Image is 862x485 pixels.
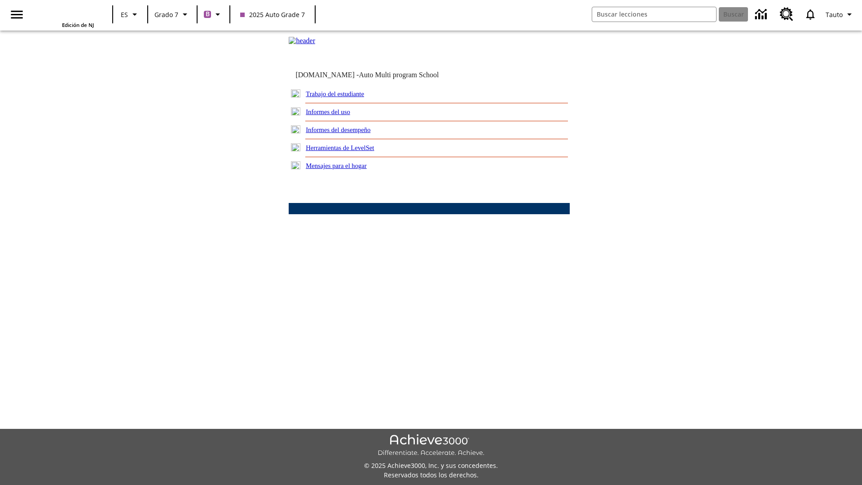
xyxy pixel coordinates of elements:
[291,143,300,151] img: plus.gif
[151,6,194,22] button: Grado: Grado 7, Elige un grado
[121,10,128,19] span: ES
[295,71,461,79] td: [DOMAIN_NAME] -
[154,10,178,19] span: Grado 7
[291,107,300,115] img: plus.gif
[35,3,94,28] div: Portada
[291,161,300,169] img: plus.gif
[750,2,774,27] a: Centro de información
[291,125,300,133] img: plus.gif
[378,434,484,457] img: Achieve3000 Differentiate Accelerate Achieve
[206,9,210,20] span: B
[359,71,439,79] nobr: Auto Multi program School
[774,2,799,26] a: Centro de recursos, Se abrirá en una pestaña nueva.
[306,144,374,151] a: Herramientas de LevelSet
[306,126,370,133] a: Informes del desempeño
[592,7,716,22] input: Buscar campo
[200,6,227,22] button: Boost El color de la clase es morado/púrpura. Cambiar el color de la clase.
[799,3,822,26] a: Notificaciones
[306,90,364,97] a: Trabajo del estudiante
[240,10,305,19] span: 2025 Auto Grade 7
[4,1,30,28] button: Abrir el menú lateral
[822,6,858,22] button: Perfil/Configuración
[62,22,94,28] span: Edición de NJ
[289,37,315,45] img: header
[306,108,350,115] a: Informes del uso
[291,89,300,97] img: plus.gif
[116,6,145,22] button: Lenguaje: ES, Selecciona un idioma
[306,162,367,169] a: Mensajes para el hogar
[826,10,843,19] span: Tauto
